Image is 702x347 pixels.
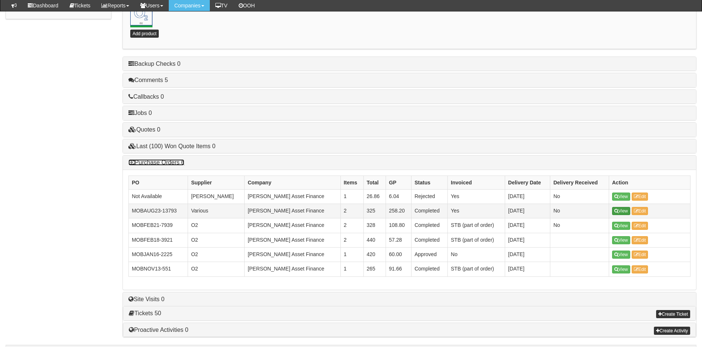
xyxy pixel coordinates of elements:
[448,189,505,204] td: Yes
[412,262,448,276] td: Completed
[245,189,340,204] td: [PERSON_NAME] Asset Finance
[245,176,340,189] th: Company
[128,126,160,133] a: Quotes 0
[129,189,188,204] td: Not Available
[386,233,411,247] td: 57.28
[363,233,386,247] td: 440
[412,233,448,247] td: Completed
[188,233,245,247] td: O2
[386,262,411,276] td: 91.66
[340,233,363,247] td: 2
[632,236,648,244] a: Edit
[550,218,609,233] td: No
[245,218,340,233] td: [PERSON_NAME] Asset Finance
[188,218,245,233] td: O2
[130,3,152,25] a: Mobile o2<br> 20th Jan 2016 <br> 20th Jan 2018
[129,176,188,189] th: PO
[340,204,363,218] td: 2
[412,247,448,262] td: Approved
[386,218,411,233] td: 108.80
[363,262,386,276] td: 265
[632,207,648,215] a: Edit
[632,222,648,230] a: Edit
[505,247,550,262] td: [DATE]
[128,143,215,149] a: Last (100) Won Quote Items 0
[412,218,448,233] td: Completed
[550,204,609,218] td: No
[129,327,188,333] a: Proactive Activities 0
[340,189,363,204] td: 1
[363,247,386,262] td: 420
[612,251,630,259] a: View
[130,30,159,38] a: Add product
[505,218,550,233] td: [DATE]
[129,247,188,262] td: MOBJAN16-2225
[188,247,245,262] td: O2
[130,3,152,25] img: o2.png
[386,204,411,218] td: 258.20
[448,176,505,189] th: Invoiced
[632,251,648,259] a: Edit
[632,193,648,201] a: Edit
[612,236,630,244] a: View
[386,176,411,189] th: GP
[363,204,386,218] td: 325
[612,265,630,273] a: View
[656,310,690,318] a: Create Ticket
[550,176,609,189] th: Delivery Received
[654,327,690,335] a: Create Activity
[412,204,448,218] td: Completed
[386,247,411,262] td: 60.00
[363,189,386,204] td: 26.86
[129,310,161,316] a: Tickets 50
[505,204,550,218] td: [DATE]
[609,176,690,189] th: Action
[448,247,505,262] td: No
[612,207,630,215] a: View
[129,204,188,218] td: MOBAUG23-13793
[129,262,188,276] td: MOBNOV13-551
[632,265,648,273] a: Edit
[188,176,245,189] th: Supplier
[550,189,609,204] td: No
[505,262,550,276] td: [DATE]
[448,262,505,276] td: STB (part of order)
[129,218,188,233] td: MOBFEB21-7939
[245,262,340,276] td: [PERSON_NAME] Asset Finance
[128,77,168,83] a: Comments 5
[188,189,245,204] td: [PERSON_NAME]
[340,218,363,233] td: 2
[386,189,411,204] td: 6.04
[448,218,505,233] td: STB (part of order)
[363,218,386,233] td: 328
[245,204,340,218] td: [PERSON_NAME] Asset Finance
[612,222,630,230] a: View
[448,204,505,218] td: Yes
[188,262,245,276] td: O2
[412,176,448,189] th: Status
[128,110,152,116] a: Jobs 0
[340,247,363,262] td: 1
[128,61,181,67] a: Backup Checks 0
[128,93,164,100] a: Callbacks 0
[340,176,363,189] th: Items
[188,204,245,218] td: Various
[505,233,550,247] td: [DATE]
[363,176,386,189] th: Total
[412,189,448,204] td: Rejected
[612,193,630,201] a: View
[129,233,188,247] td: MOBFEB18-3921
[505,176,550,189] th: Delivery Date
[505,189,550,204] td: [DATE]
[340,262,363,276] td: 1
[448,233,505,247] td: STB (part of order)
[128,159,184,166] a: Purchase Orders 6
[245,247,340,262] td: [PERSON_NAME] Asset Finance
[128,296,164,302] a: Site Visits 0
[245,233,340,247] td: [PERSON_NAME] Asset Finance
